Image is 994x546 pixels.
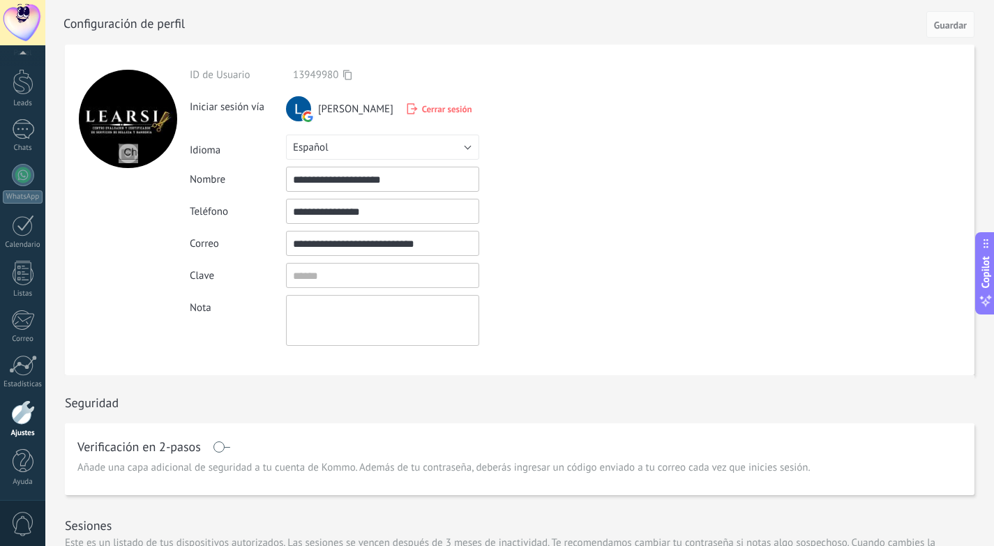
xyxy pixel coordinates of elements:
[3,380,43,389] div: Estadísticas
[3,144,43,153] div: Chats
[3,478,43,487] div: Ayuda
[3,190,43,204] div: WhatsApp
[65,395,119,411] h1: Seguridad
[190,68,286,82] div: ID de Usuario
[293,141,329,154] span: Español
[190,205,286,218] div: Teléfono
[3,429,43,438] div: Ajustes
[190,295,286,314] div: Nota
[3,99,43,108] div: Leads
[3,289,43,298] div: Listas
[65,517,112,533] h1: Sesiones
[422,103,472,115] span: Cerrar sesión
[934,20,967,30] span: Guardar
[190,138,286,157] div: Idioma
[77,461,811,475] span: Añade una capa adicional de seguridad a tu cuenta de Kommo. Además de tu contraseña, deberás ingr...
[286,135,479,160] button: Español
[190,269,286,282] div: Clave
[3,335,43,344] div: Correo
[190,173,286,186] div: Nombre
[190,237,286,250] div: Correo
[926,11,974,38] button: Guardar
[979,256,993,288] span: Copilot
[190,95,286,114] div: Iniciar sesión vía
[293,68,338,82] span: 13949980
[77,441,201,453] h1: Verificación en 2-pasos
[318,103,393,116] span: [PERSON_NAME]
[3,241,43,250] div: Calendario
